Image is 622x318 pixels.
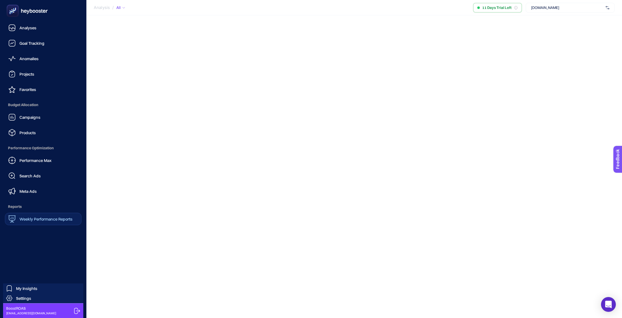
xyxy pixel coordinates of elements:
span: My Insights [16,286,37,291]
span: Budget Allocation [5,99,81,111]
span: Performance Max [19,158,52,163]
a: Analyses [5,22,81,34]
div: Open Intercom Messenger [601,297,616,312]
a: Goal Tracking [5,37,81,49]
a: Search Ads [5,170,81,182]
a: Favorites [5,83,81,96]
span: Campaigns [19,115,40,120]
span: Search Ads [19,173,41,178]
img: svg%3e [606,5,609,11]
span: Performance Optimization [5,142,81,154]
span: Anomalies [19,56,39,61]
div: All [116,5,125,10]
a: Meta Ads [5,185,81,197]
span: Goal Tracking [19,41,44,46]
span: Settings [16,296,31,301]
span: Weekly Performance Reports [19,217,73,221]
span: Meta Ads [19,189,37,194]
span: Analyses [19,25,36,30]
a: Products [5,126,81,139]
span: Analysis [94,5,110,10]
a: My Insights [3,283,83,293]
span: Favorites [19,87,36,92]
a: Weekly Performance Reports [5,213,81,225]
a: Performance Max [5,154,81,167]
span: Feedback [4,2,23,7]
span: [EMAIL_ADDRESS][DOMAIN_NAME] [6,311,56,316]
a: Anomalies [5,52,81,65]
span: [DOMAIN_NAME] [531,5,603,10]
span: BoostROAS [6,306,56,311]
span: Projects [19,72,34,76]
span: 11 Days Trial Left [482,5,512,10]
a: Settings [3,293,83,303]
a: Projects [5,68,81,80]
span: Reports [5,200,81,213]
a: Campaigns [5,111,81,123]
span: Products [19,130,36,135]
span: / [112,5,114,10]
